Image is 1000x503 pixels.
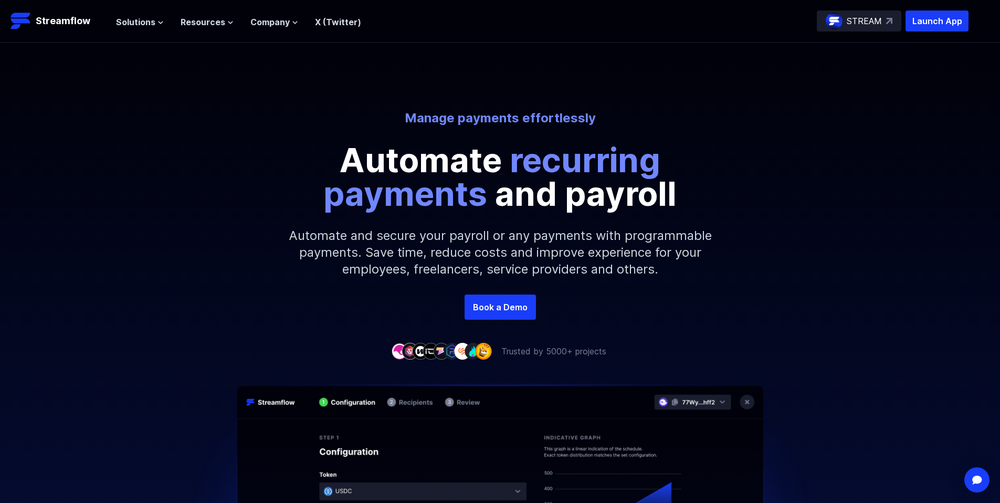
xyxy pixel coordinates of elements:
img: company-3 [412,343,429,359]
p: Automate and secure your payroll or any payments with programmable payments. Save time, reduce co... [275,211,726,295]
img: top-right-arrow.svg [886,18,892,24]
span: Company [250,16,290,28]
p: Streamflow [36,14,90,28]
button: Solutions [116,16,164,28]
a: STREAM [817,11,901,32]
button: Company [250,16,298,28]
a: Streamflow [10,11,106,32]
p: Automate and payroll [264,143,736,211]
img: company-4 [423,343,439,359]
img: company-9 [475,343,492,359]
a: X (Twitter) [315,17,361,27]
img: company-1 [391,343,408,359]
span: Solutions [116,16,155,28]
img: company-8 [465,343,481,359]
a: Book a Demo [465,295,536,320]
button: Resources [181,16,234,28]
img: streamflow-logo-circle.png [826,13,843,29]
p: Trusted by 5000+ projects [501,345,606,358]
img: company-5 [433,343,450,359]
button: Launch App [906,11,969,32]
img: company-2 [402,343,418,359]
span: recurring payments [323,140,660,214]
img: company-6 [444,343,460,359]
div: Open Intercom Messenger [964,467,990,492]
img: Streamflow Logo [10,11,31,32]
p: Manage payments effortlessly [209,110,791,127]
span: Resources [181,16,225,28]
p: STREAM [847,15,882,27]
img: company-7 [454,343,471,359]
